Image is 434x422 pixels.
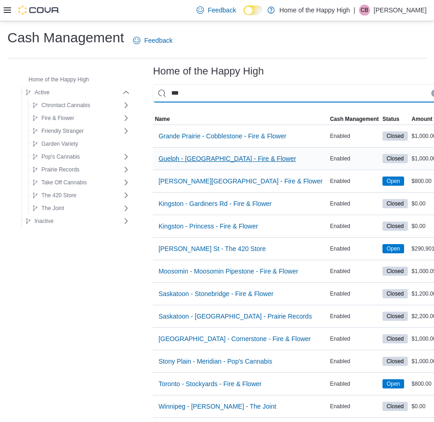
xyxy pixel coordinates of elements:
span: Open [382,244,404,253]
span: Closed [382,334,408,343]
button: Take Off Cannabis [29,177,90,188]
span: Inactive [35,217,53,225]
button: Prairie Records [29,164,83,175]
button: Name [153,114,328,125]
span: The Joint [41,205,64,212]
div: Enabled [328,153,381,164]
span: Closed [382,289,408,298]
span: Closed [382,402,408,411]
div: Enabled [328,198,381,209]
button: Guelph - [GEOGRAPHIC_DATA] - Fire & Flower [155,149,300,168]
span: Feedback [144,36,172,45]
div: Enabled [328,356,381,367]
span: Guelph - [GEOGRAPHIC_DATA] - Fire & Flower [158,154,296,163]
a: Feedback [129,31,176,50]
div: Cassie Bardocz [359,5,370,16]
button: Status [381,114,410,125]
span: Saskatoon - [GEOGRAPHIC_DATA] - Prairie Records [158,312,312,321]
p: Home of the Happy High [279,5,350,16]
button: [GEOGRAPHIC_DATA] - Cornerstone - Fire & Flower [155,330,314,348]
p: [PERSON_NAME] [374,5,427,16]
h1: Cash Management [7,29,124,47]
span: Kingston - Gardiners Rd - Fire & Flower [158,199,272,208]
span: Fire & Flower [41,114,74,122]
span: Garden Variety [41,140,78,148]
div: Enabled [328,243,381,254]
span: Closed [387,290,404,298]
div: Enabled [328,266,381,277]
span: [PERSON_NAME] St - The 420 Store [158,244,266,253]
span: Open [387,245,400,253]
span: The 420 Store [41,192,76,199]
span: Prairie Records [41,166,80,173]
button: Saskatoon - [GEOGRAPHIC_DATA] - Prairie Records [155,307,315,325]
button: [PERSON_NAME][GEOGRAPHIC_DATA] - Fire & Flower [155,172,326,190]
span: Status [382,115,399,123]
span: Closed [382,312,408,321]
button: Active [22,87,53,98]
span: Moosomin - Moosomin Pipestone - Fire & Flower [158,267,298,276]
span: Closed [387,357,404,365]
div: Enabled [328,176,381,187]
button: Cash Management [328,114,381,125]
span: Closed [382,131,408,141]
button: Garden Variety [29,138,82,149]
button: Toronto - Stockyards - Fire & Flower [155,375,265,393]
span: CB [361,5,369,16]
div: Enabled [328,401,381,412]
h3: Home of the Happy High [153,66,264,77]
span: Winnipeg - [PERSON_NAME] - The Joint [158,402,276,411]
img: Cova [18,6,60,15]
button: Grande Prairie - Cobblestone - Fire & Flower [155,127,290,145]
span: Closed [382,199,408,208]
button: Kingston - Princess - Fire & Flower [155,217,261,235]
span: Closed [382,222,408,231]
span: Dark Mode [243,15,244,16]
span: Amount [411,115,432,123]
span: Closed [387,402,404,411]
span: Closed [387,200,404,208]
button: Chrontact Cannabis [29,100,94,111]
span: Closed [387,312,404,320]
button: Inactive [22,216,57,227]
span: Closed [387,154,404,163]
button: Home of the Happy High [16,74,93,85]
span: Pop's Cannabis [41,153,80,160]
div: Enabled [328,131,381,142]
span: Chrontact Cannabis [41,102,90,109]
div: Enabled [328,311,381,322]
span: Kingston - Princess - Fire & Flower [158,222,258,231]
span: Stony Plain - Meridian - Pop's Cannabis [158,357,272,366]
button: Friendly Stranger [29,125,87,137]
button: Stony Plain - Meridian - Pop's Cannabis [155,352,276,371]
span: Closed [382,154,408,163]
button: Winnipeg - [PERSON_NAME] - The Joint [155,397,280,416]
span: Take Off Cannabis [41,179,87,186]
span: Closed [387,335,404,343]
button: The Joint [29,203,68,214]
span: Toronto - Stockyards - Fire & Flower [158,379,261,388]
div: Enabled [328,288,381,299]
span: Active [35,89,50,96]
span: [PERSON_NAME][GEOGRAPHIC_DATA] - Fire & Flower [158,177,323,186]
span: Open [387,380,400,388]
span: Closed [387,132,404,140]
div: Enabled [328,378,381,389]
a: Feedback [193,1,239,19]
button: Pop's Cannabis [29,151,84,162]
button: The 420 Store [29,190,80,201]
span: Closed [382,267,408,276]
span: Saskatoon - Stonebridge - Fire & Flower [158,289,273,298]
span: Home of the Happy High [29,76,89,83]
span: Closed [387,222,404,230]
span: Open [382,379,404,388]
span: [GEOGRAPHIC_DATA] - Cornerstone - Fire & Flower [158,334,311,343]
span: Feedback [208,6,236,15]
div: Enabled [328,221,381,232]
button: Moosomin - Moosomin Pipestone - Fire & Flower [155,262,301,280]
span: Open [382,177,404,186]
button: Fire & Flower [29,113,78,124]
span: Friendly Stranger [41,127,84,135]
span: Name [155,115,170,123]
button: [PERSON_NAME] St - The 420 Store [155,240,269,258]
